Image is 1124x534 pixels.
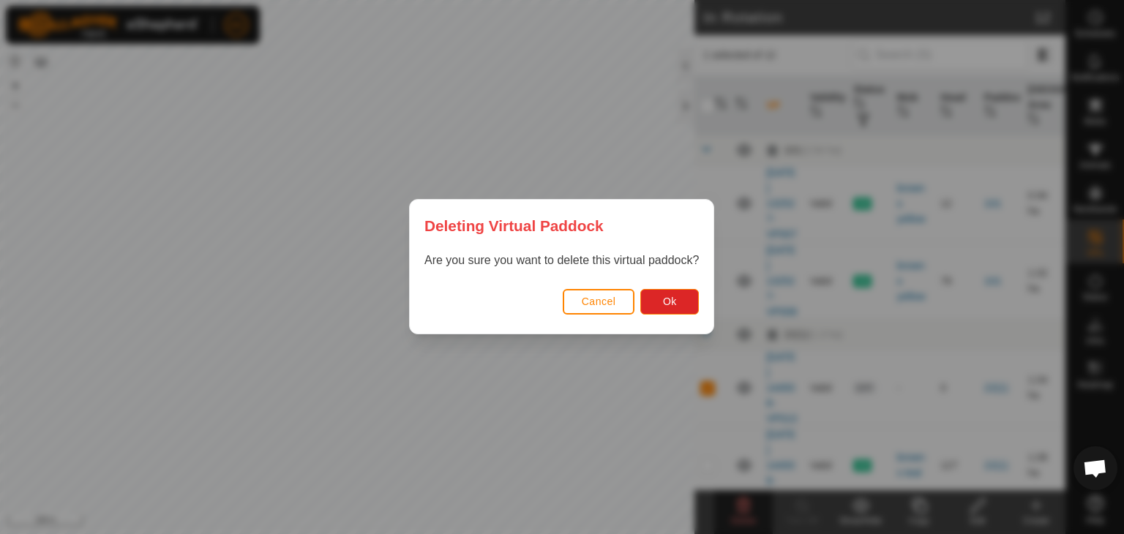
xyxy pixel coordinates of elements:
span: Cancel [582,296,616,308]
span: Deleting Virtual Paddock [424,214,604,237]
p: Are you sure you want to delete this virtual paddock? [424,252,699,270]
button: Ok [641,289,700,315]
span: Ok [663,296,677,308]
button: Cancel [563,289,635,315]
div: Open chat [1074,446,1117,490]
